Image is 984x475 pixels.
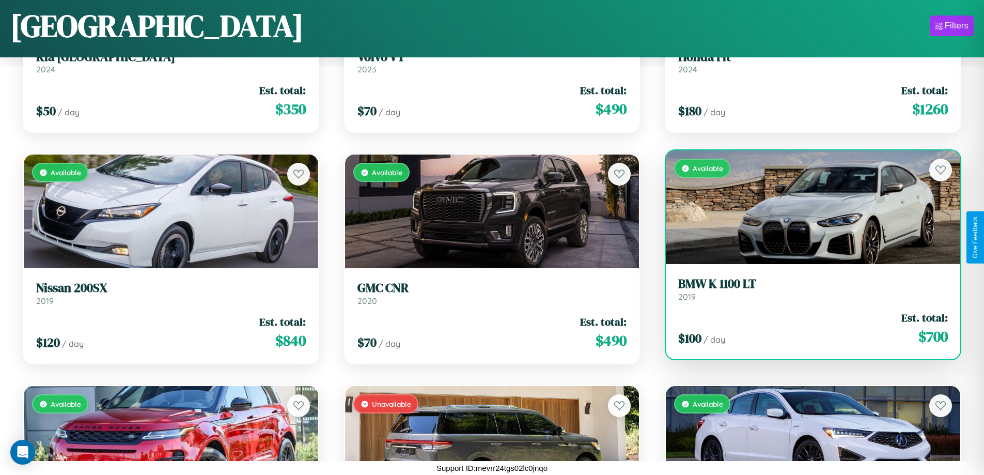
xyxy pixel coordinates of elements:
[36,334,60,351] span: $ 120
[372,400,411,408] span: Unavailable
[36,50,306,75] a: Kia [GEOGRAPHIC_DATA]2024
[36,102,56,119] span: $ 50
[693,400,723,408] span: Available
[36,281,306,306] a: Nissan 200SX2019
[678,64,697,74] span: 2024
[596,99,627,119] span: $ 490
[259,314,306,329] span: Est. total:
[436,461,548,475] p: Support ID: mevrr24tgs02lc0jnqo
[357,296,377,306] span: 2020
[678,292,696,302] span: 2019
[704,334,725,345] span: / day
[36,50,306,65] h3: Kia [GEOGRAPHIC_DATA]
[901,83,948,98] span: Est. total:
[10,440,35,465] div: Open Intercom Messenger
[36,296,54,306] span: 2019
[379,339,400,349] span: / day
[62,339,84,349] span: / day
[945,21,969,31] div: Filters
[918,326,948,347] span: $ 700
[901,310,948,325] span: Est. total:
[357,64,376,74] span: 2023
[596,330,627,351] span: $ 490
[693,164,723,173] span: Available
[930,16,974,36] button: Filters
[972,217,979,258] div: Give Feedback
[36,64,55,74] span: 2024
[275,330,306,351] span: $ 840
[357,50,627,75] a: Volvo VT2023
[259,83,306,98] span: Est. total:
[372,168,402,177] span: Available
[357,334,377,351] span: $ 70
[912,99,948,119] span: $ 1260
[58,107,80,117] span: / day
[704,107,725,117] span: / day
[357,281,627,306] a: GMC CNR2020
[580,314,627,329] span: Est. total:
[275,99,306,119] span: $ 350
[10,5,304,47] h1: [GEOGRAPHIC_DATA]
[51,168,81,177] span: Available
[36,281,306,296] h3: Nissan 200SX
[357,281,627,296] h3: GMC CNR
[51,400,81,408] span: Available
[678,330,701,347] span: $ 100
[678,277,948,302] a: BMW K 1100 LT2019
[357,102,377,119] span: $ 70
[678,277,948,292] h3: BMW K 1100 LT
[678,50,948,75] a: Honda Fit2024
[379,107,400,117] span: / day
[678,102,701,119] span: $ 180
[580,83,627,98] span: Est. total:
